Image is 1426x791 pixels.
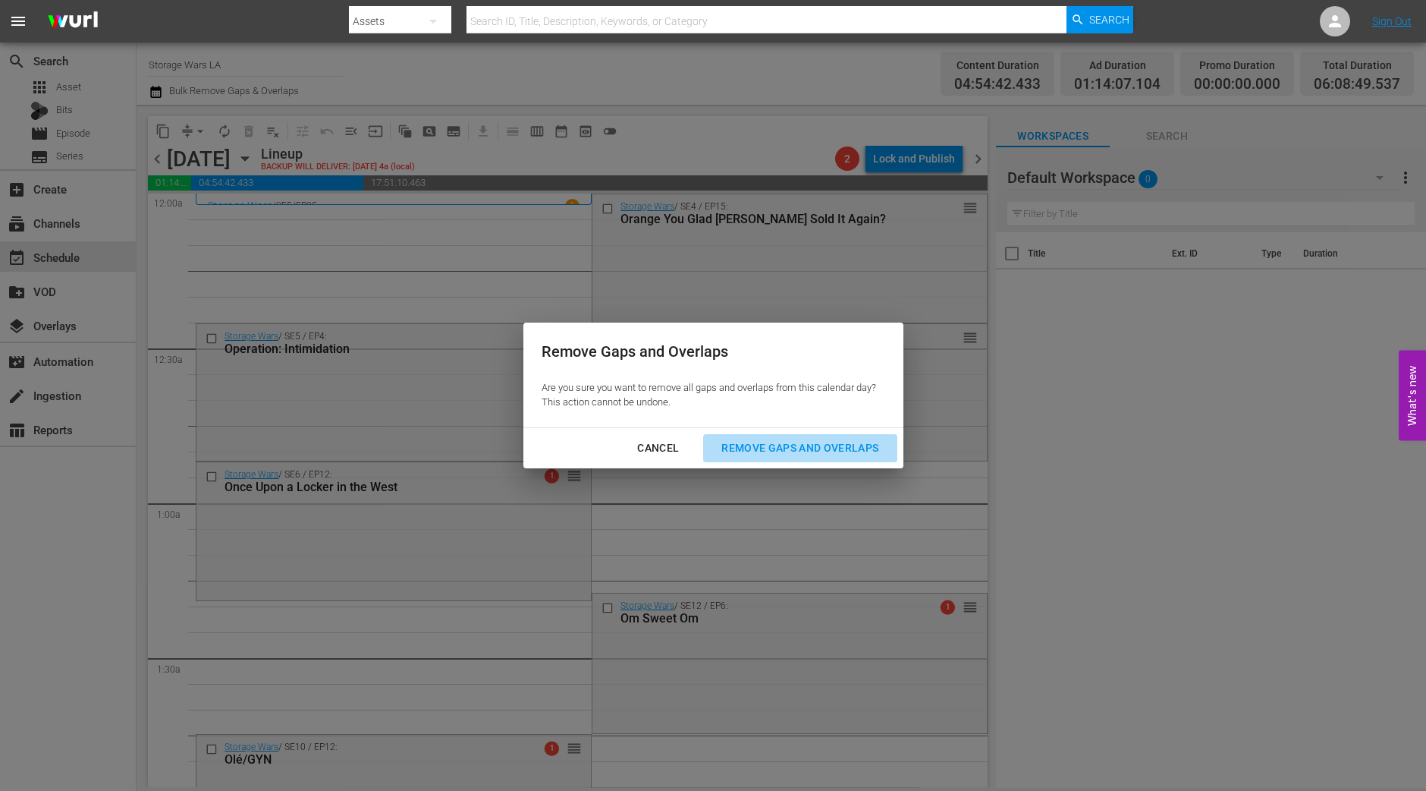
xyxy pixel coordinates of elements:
[9,12,27,30] span: menu
[703,434,897,462] button: Remove Gaps and Overlaps
[542,395,876,410] p: This action cannot be undone.
[1372,15,1412,27] a: Sign Out
[619,434,697,462] button: Cancel
[36,4,109,39] img: ans4CAIJ8jUAAAAAAAAAAAAAAAAAAAAAAAAgQb4GAAAAAAAAAAAAAAAAAAAAAAAAJMjXAAAAAAAAAAAAAAAAAAAAAAAAgAT5G...
[542,381,876,395] p: Are you sure you want to remove all gaps and overlaps from this calendar day?
[1399,351,1426,441] button: Open Feedback Widget
[542,341,876,363] div: Remove Gaps and Overlaps
[709,439,890,458] div: Remove Gaps and Overlaps
[625,439,691,458] div: Cancel
[1089,6,1129,33] span: Search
